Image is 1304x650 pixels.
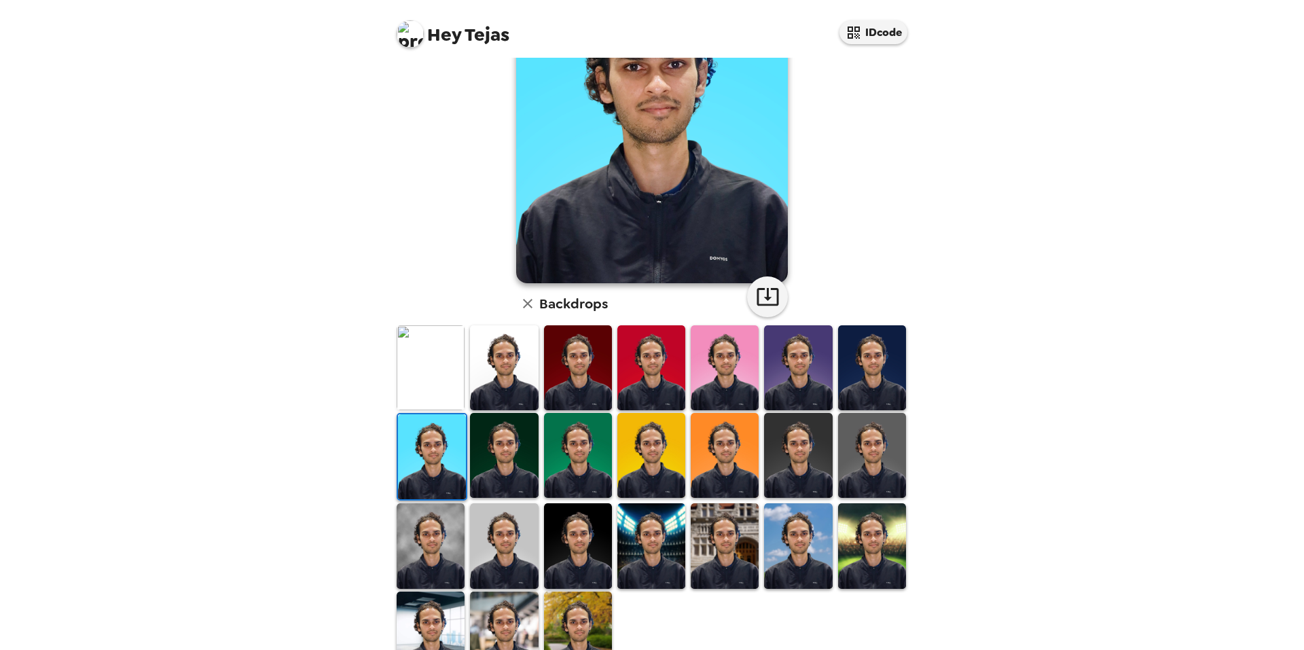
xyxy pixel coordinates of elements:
span: Hey [427,22,461,47]
h6: Backdrops [539,293,608,314]
span: Tejas [397,14,509,44]
img: profile pic [397,20,424,48]
button: IDcode [839,20,907,44]
img: Original [397,325,465,410]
